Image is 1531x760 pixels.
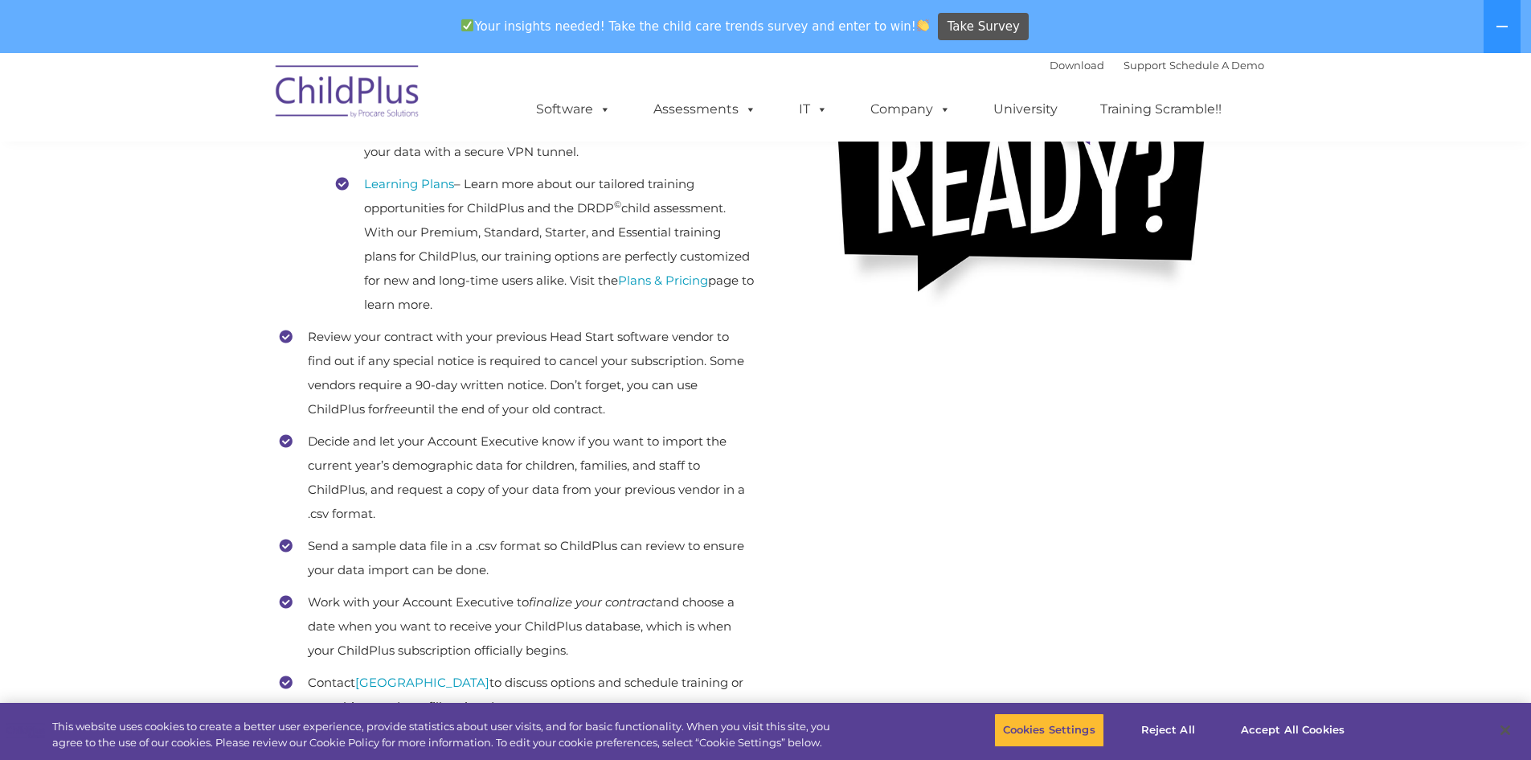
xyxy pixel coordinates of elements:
li: Send a sample data file in a .csv format so ChildPlus can review to ensure your data import can b... [280,534,754,582]
a: Schedule A Demo [1169,59,1264,72]
a: University [977,93,1074,125]
em: free [384,401,407,417]
button: Cookies Settings [994,713,1104,747]
a: IT [783,93,844,125]
li: – Learn more about our tailored training opportunities for ChildPlus and the DRDP child assessmen... [336,172,754,317]
font: | [1050,59,1264,72]
span: Take Survey [948,13,1020,41]
button: Reject All [1118,713,1218,747]
span: Your insights needed! Take the child care trends survey and enter to win! [455,10,936,42]
button: Accept All Cookies [1232,713,1353,747]
a: Assessments [637,93,772,125]
button: Close [1488,713,1523,748]
a: Download [1050,59,1104,72]
img: ✅ [461,19,473,31]
a: Training Scramble!! [1084,93,1238,125]
div: This website uses cookies to create a better user experience, provide statistics about user visit... [52,719,842,750]
a: Support [1124,59,1166,72]
a: [GEOGRAPHIC_DATA] [355,675,489,690]
li: Contact to discuss options and schedule training or consulting, as dates fill up in advance. [280,671,754,719]
a: Software [520,93,627,125]
a: Learning Plans [364,176,454,191]
img: 👏 [917,19,929,31]
a: Take Survey [938,13,1029,41]
li: Decide and let your Account Executive know if you want to import the current year’s demographic d... [280,429,754,526]
li: Review your contract with your previous Head Start software vendor to find out if any special not... [280,325,754,421]
a: Plans & Pricing [618,273,708,288]
li: Work with your Account Executive to and choose a date when you want to receive your ChildPlus dat... [280,590,754,663]
em: finalize your contract [529,594,656,610]
sup: © [614,199,621,210]
a: Company [854,93,967,125]
img: ChildPlus by Procare Solutions [268,54,428,134]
